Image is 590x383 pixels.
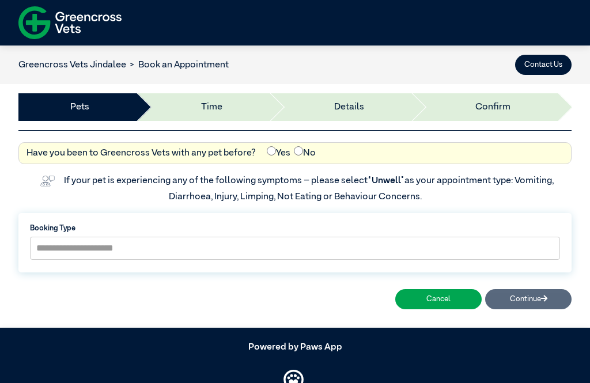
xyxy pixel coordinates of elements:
[368,176,404,185] span: “Unwell”
[30,223,560,234] label: Booking Type
[267,146,290,160] label: Yes
[18,3,122,43] img: f-logo
[294,146,303,156] input: No
[36,172,58,190] img: vet
[27,146,256,160] label: Have you been to Greencross Vets with any pet before?
[395,289,482,309] button: Cancel
[515,55,572,75] button: Contact Us
[267,146,276,156] input: Yes
[18,60,126,70] a: Greencross Vets Jindalee
[64,176,555,202] label: If your pet is experiencing any of the following symptoms – please select as your appointment typ...
[18,342,572,353] h5: Powered by Paws App
[18,58,229,72] nav: breadcrumb
[70,100,89,114] a: Pets
[126,58,229,72] li: Book an Appointment
[294,146,316,160] label: No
